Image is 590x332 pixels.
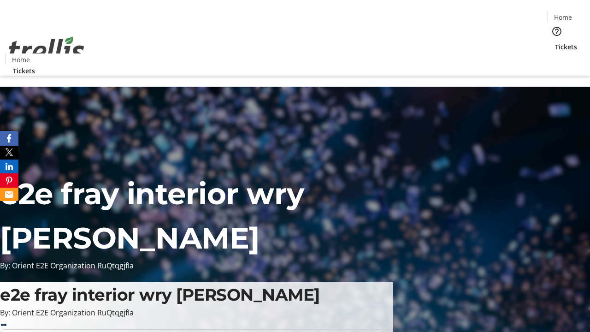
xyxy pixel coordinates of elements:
a: Tickets [548,42,584,52]
button: Help [548,22,566,41]
span: Tickets [555,42,577,52]
a: Home [6,55,35,65]
a: Home [548,12,578,22]
span: Home [12,55,30,65]
img: Orient E2E Organization RuQtqgjfIa's Logo [6,26,88,72]
span: Home [554,12,572,22]
button: Cart [548,52,566,70]
span: Tickets [13,66,35,76]
a: Tickets [6,66,42,76]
